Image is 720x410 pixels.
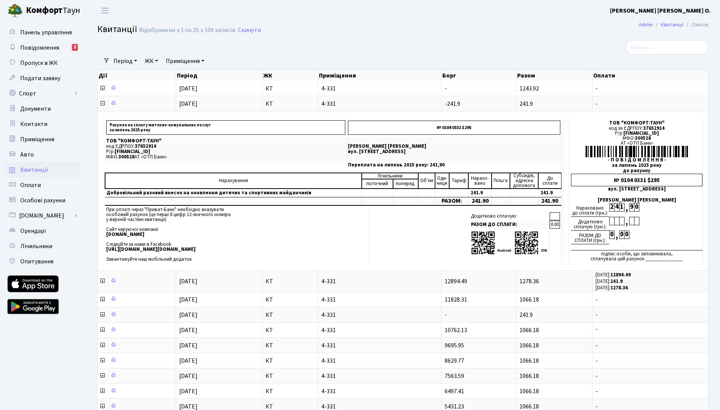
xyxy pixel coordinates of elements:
[105,206,369,263] td: При оплаті через "Приват-Банк" необхідно вказувати особовий рахунок (це перші 8 цифр 12-значного ...
[20,105,51,113] span: Документи
[265,297,315,303] span: КТ
[445,277,467,286] span: 12894.49
[571,168,702,173] div: до рахунку
[4,55,80,71] a: Пропуск в ЖК
[179,277,197,286] span: [DATE]
[519,100,533,108] span: 241.9
[163,55,207,68] a: Приміщення
[72,44,78,51] div: 3
[106,231,144,238] b: [DOMAIN_NAME]
[519,326,539,334] span: 1066.18
[348,144,560,149] p: [PERSON_NAME] [PERSON_NAME]
[595,284,628,291] small: [DATE]:
[4,254,80,269] a: Опитування
[20,257,53,266] span: Опитування
[4,101,80,116] a: Документи
[619,231,624,239] div: 0
[265,327,315,333] span: КТ
[321,404,438,410] span: 4-331
[683,21,709,29] li: Список
[179,100,197,108] span: [DATE]
[571,141,702,146] div: АТ «ОТП Банк»
[321,342,438,349] span: 4-331
[629,203,634,211] div: 9
[265,358,315,364] span: КТ
[265,101,315,107] span: КТ
[106,120,345,135] p: Рахунок на сплату житлово-комунальних послуг за липень 2025 року
[635,135,651,142] span: 300528
[4,132,80,147] a: Приміщення
[362,173,418,179] td: Лічильники
[106,144,345,149] p: код ЄДРПОУ:
[624,217,629,226] div: ,
[348,163,560,168] p: Переплата на липень 2025 року: 241,90
[4,86,80,101] a: Спорт
[595,373,705,379] span: -
[20,196,65,205] span: Особові рахунки
[321,358,438,364] span: 4-331
[519,387,539,395] span: 1066.18
[20,166,48,174] span: Квитанції
[106,139,345,144] p: ТОВ "КОМФОРТ-ТАУН"
[610,6,711,15] b: [PERSON_NAME] [PERSON_NAME] О.
[179,295,197,304] span: [DATE]
[445,326,467,334] span: 10762.13
[469,212,549,220] td: Додатково сплачую:
[321,101,438,107] span: 4-331
[468,197,491,205] td: 241.90
[571,136,702,141] div: МФО:
[435,197,469,205] td: РАЗОМ:
[609,203,614,211] div: 2
[595,327,705,333] span: -
[623,130,659,137] span: [FINANCIAL_ID]
[4,223,80,239] a: Орендарі
[510,173,538,189] td: Субсидія, адресна допомога
[595,278,623,285] small: [DATE]:
[265,342,315,349] span: КТ
[105,173,362,189] td: Нарахування
[20,181,41,189] span: Оплати
[20,242,52,250] span: Лічильники
[26,4,63,16] b: Комфорт
[4,178,80,193] a: Оплати
[265,278,315,284] span: КТ
[571,121,702,126] div: ТОВ "КОМФОРТ-ТАУН"
[519,311,533,319] span: 241.9
[4,208,80,223] a: [DOMAIN_NAME]
[469,221,549,229] td: РАЗОМ ДО СПЛАТИ:
[4,71,80,86] a: Подати заявку
[321,327,438,333] span: 4-331
[661,21,683,29] a: Квитанції
[445,84,447,93] span: -
[393,179,418,189] td: поперед.
[516,70,592,81] th: Разом
[8,3,23,18] img: logo.png
[348,121,560,135] p: № 0104 0331 $295
[265,86,315,92] span: КТ
[595,86,705,92] span: -
[571,217,609,231] div: Додатково сплачую (грн.):
[321,312,438,318] span: 4-331
[445,341,464,350] span: 9695.95
[179,311,197,319] span: [DATE]
[614,203,619,211] div: 4
[4,162,80,178] a: Квитанції
[265,388,315,394] span: КТ
[135,143,156,150] span: 37652914
[519,84,539,93] span: 1243.92
[20,44,59,52] span: Повідомлення
[265,373,315,379] span: КТ
[318,70,442,81] th: Приміщення
[106,155,345,160] p: МФО: АТ «ОТП Банк»
[550,221,560,229] td: 0.00
[110,55,140,68] a: Період
[571,163,702,168] div: за липень 2025 року
[519,357,539,365] span: 1066.18
[445,100,460,108] span: -241.9
[176,70,262,81] th: Період
[238,27,261,34] a: Скинути
[595,388,705,394] span: -
[97,23,137,36] span: Квитанції
[445,357,464,365] span: 8629.77
[179,372,197,380] span: [DATE]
